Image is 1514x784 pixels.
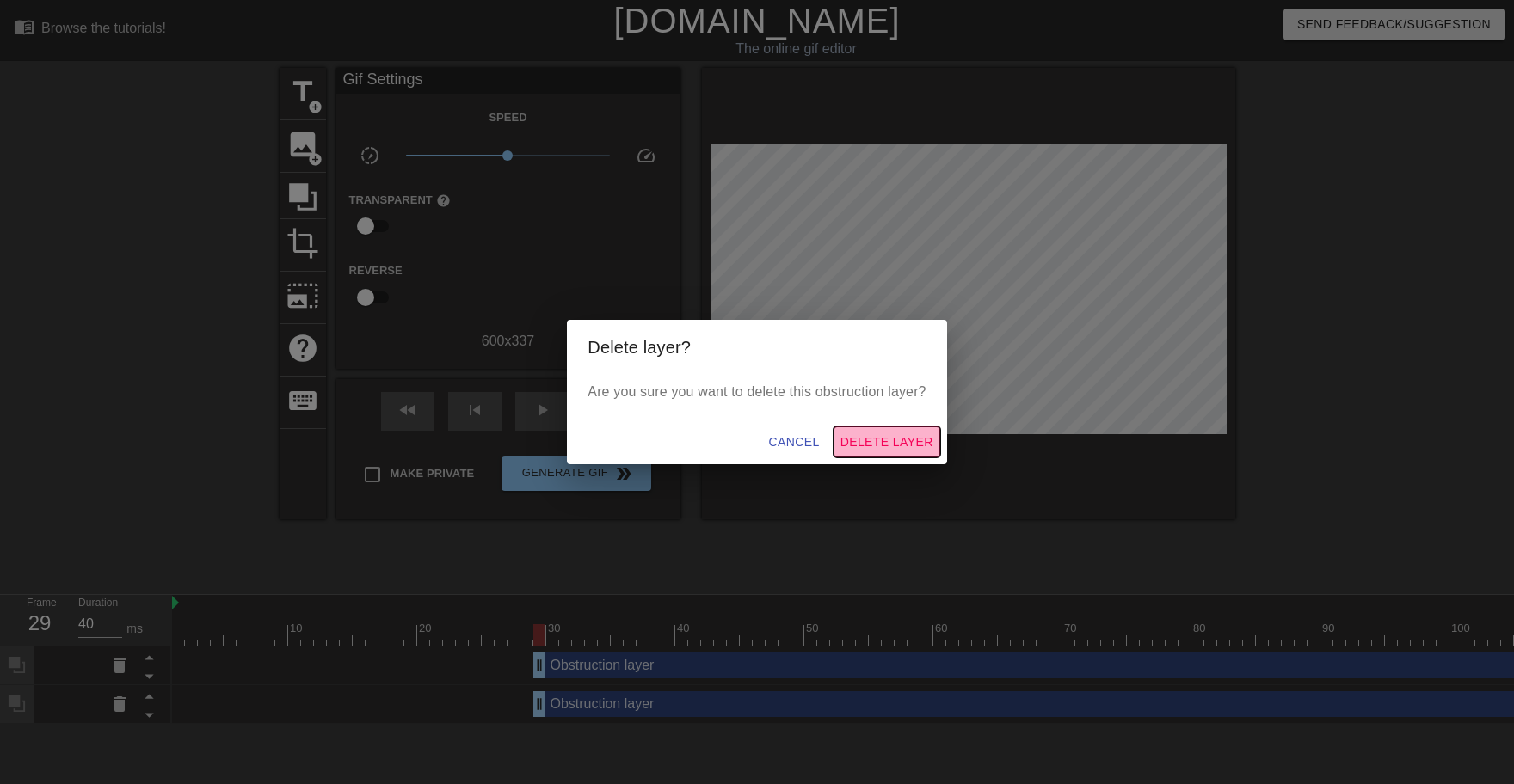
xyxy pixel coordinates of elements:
button: Cancel [761,426,826,458]
span: Delete Layer [840,432,933,453]
button: Delete Layer [834,426,940,458]
span: Cancel [768,432,819,453]
h2: Delete layer? [588,334,926,361]
p: Are you sure you want to delete this obstruction layer? [588,382,926,402]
